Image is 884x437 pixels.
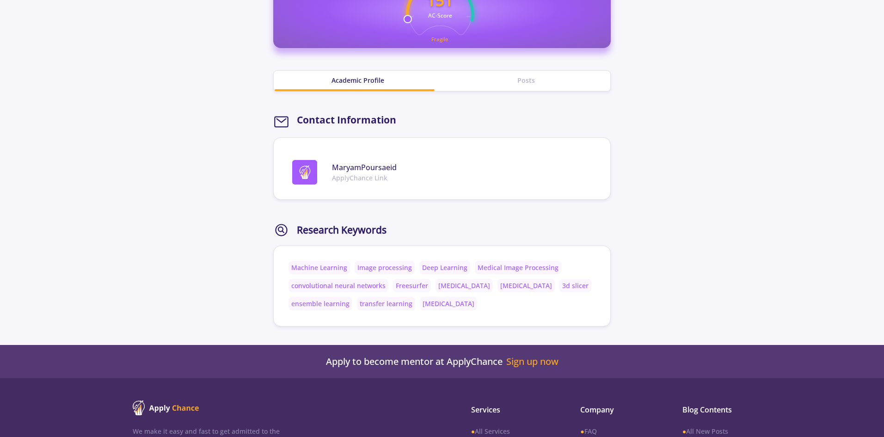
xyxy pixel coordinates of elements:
[497,279,555,292] div: [MEDICAL_DATA]
[559,279,591,292] div: 3d slicer
[289,297,352,310] div: ensemble learning
[289,261,350,274] div: Machine Learning
[274,75,442,85] div: Academic Profile
[682,404,751,415] span: Blog Contents
[431,36,448,43] text: Fragile
[332,173,397,183] span: ApplyChance Link
[442,75,610,85] div: Posts
[419,261,470,274] div: Deep Learning
[506,356,559,367] a: Sign up now
[298,166,312,179] img: logo
[580,426,652,436] a: ●FAQ
[471,404,551,415] span: Services
[133,400,199,415] img: ApplyChance logo
[580,427,584,436] b: ●
[436,279,493,292] div: [MEDICAL_DATA]
[471,427,475,436] b: ●
[475,261,561,274] div: Medical Image Processing
[357,297,415,310] div: transfer learning
[580,404,652,415] span: Company
[682,426,751,436] a: ●All New Posts
[682,427,686,436] b: ●
[420,297,477,310] div: [MEDICAL_DATA]
[289,279,388,292] div: convolutional neural networks
[297,114,396,126] h2: Contact Information
[332,162,397,173] span: MaryamPoursaeid
[471,426,551,436] a: ●All Services
[428,12,452,19] text: AC-Score
[297,224,387,236] h2: Research Keywords
[393,279,431,292] div: Freesurfer
[355,261,415,274] div: Image processing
